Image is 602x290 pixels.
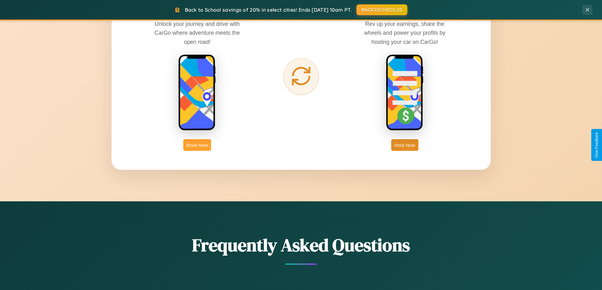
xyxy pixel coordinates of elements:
h2: Frequently Asked Questions [112,233,491,257]
button: BACK2SCHOOL20 [356,4,407,15]
div: Give Feedback [594,132,599,158]
img: rent phone [178,54,216,131]
p: Unlock your journey and drive with CarGo where adventure meets the open road! [150,20,245,46]
span: Back to School savings of 20% in select cities! Ends [DATE] 10am PT. [185,7,352,13]
p: Rev up your earnings, share the wheels and power your profits by hosting your car on CarGo! [357,20,452,46]
img: host phone [386,54,424,131]
button: Book Now [183,139,211,151]
button: Host Now [391,139,418,151]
